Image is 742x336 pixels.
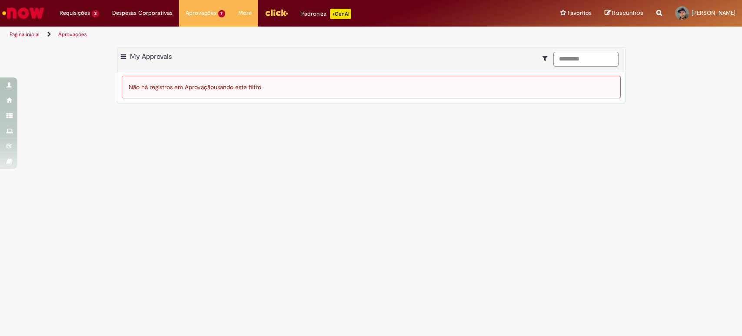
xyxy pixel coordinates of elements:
[612,9,643,17] span: Rascunhos
[238,9,252,17] span: More
[186,9,216,17] span: Aprovações
[301,9,351,19] div: Padroniza
[330,9,351,19] p: +GenAi
[112,9,173,17] span: Despesas Corporativas
[605,9,643,17] a: Rascunhos
[1,4,46,22] img: ServiceNow
[218,10,226,17] span: 7
[265,6,288,19] img: click_logo_yellow_360x200.png
[692,9,735,17] span: [PERSON_NAME]
[542,55,552,61] i: Mostrar filtros para: Suas Solicitações
[568,9,592,17] span: Favoritos
[92,10,99,17] span: 2
[10,31,40,38] a: Página inicial
[130,52,172,61] span: My Approvals
[58,31,87,38] a: Aprovações
[122,76,621,98] div: Não há registros em Aprovação
[214,83,261,91] span: usando este filtro
[7,27,488,43] ul: Trilhas de página
[60,9,90,17] span: Requisições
